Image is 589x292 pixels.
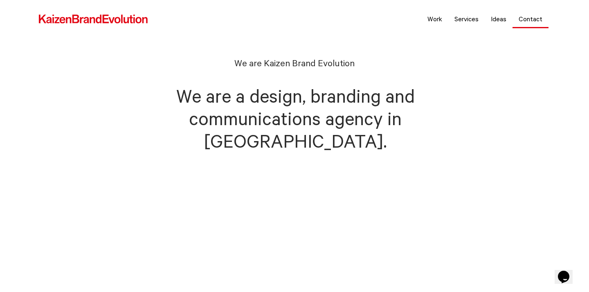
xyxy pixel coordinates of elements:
h5: W e a r e K a i z e n B r a n d E v o l u t i o n [29,58,560,69]
a: Ideas [485,9,513,29]
h1: We are a design, branding and communications agency in [GEOGRAPHIC_DATA]. [122,85,467,153]
a: Contact [513,9,549,29]
a: Services [448,9,485,29]
img: kbe_logo_new.svg [38,14,148,25]
a: Work [421,9,448,29]
iframe: chat widget [555,259,581,284]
